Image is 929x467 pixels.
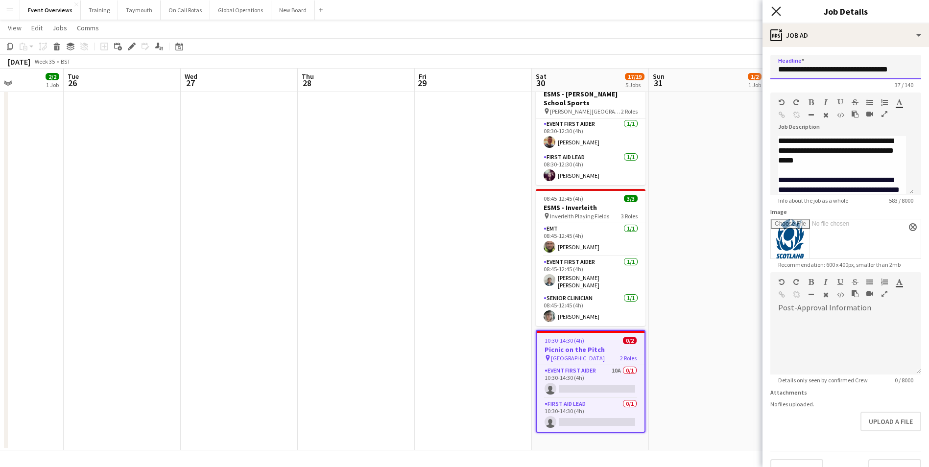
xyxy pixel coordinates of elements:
[31,23,43,32] span: Edit
[68,72,79,81] span: Tue
[4,22,25,34] a: View
[271,0,315,20] button: New Board
[77,23,99,32] span: Comms
[544,195,583,202] span: 08:45-12:45 (4h)
[8,57,30,67] div: [DATE]
[808,291,814,299] button: Horizontal Line
[881,278,888,286] button: Ordered List
[808,278,814,286] button: Bold
[8,23,22,32] span: View
[536,293,645,326] app-card-role: Senior Clinician1/108:45-12:45 (4h)[PERSON_NAME]
[534,77,547,89] span: 30
[161,0,210,20] button: On Call Rotas
[536,75,645,185] app-job-card: 08:30-12:30 (4h)2/2ESMS - [PERSON_NAME] School Sports [PERSON_NAME][GEOGRAPHIC_DATA]2 RolesEvent ...
[537,398,644,432] app-card-role: First Aid Lead0/110:30-14:30 (4h)
[61,58,71,65] div: BST
[881,110,888,118] button: Fullscreen
[27,22,47,34] a: Edit
[822,278,829,286] button: Italic
[770,197,856,204] span: Info about the job as a whole
[748,73,762,80] span: 1/2
[837,98,844,106] button: Underline
[210,0,271,20] button: Global Operations
[770,400,921,408] div: No files uploaded.
[620,354,637,362] span: 2 Roles
[621,108,638,115] span: 2 Roles
[881,197,921,204] span: 583 / 8000
[793,98,800,106] button: Redo
[623,337,637,344] span: 0/2
[46,81,59,89] div: 1 Job
[20,0,81,20] button: Event Overviews
[881,290,888,298] button: Fullscreen
[300,77,314,89] span: 28
[417,77,427,89] span: 29
[852,110,858,118] button: Paste as plain text
[881,98,888,106] button: Ordered List
[536,90,645,107] h3: ESMS - [PERSON_NAME] School Sports
[866,290,873,298] button: Insert video
[808,111,814,119] button: Horizontal Line
[770,389,807,396] label: Attachments
[762,23,929,47] div: Job Ad
[537,345,644,354] h3: Picnic on the Pitch
[545,337,584,344] span: 10:30-14:30 (4h)
[778,278,785,286] button: Undo
[793,278,800,286] button: Redo
[536,330,645,433] app-job-card: 10:30-14:30 (4h)0/2Picnic on the Pitch [GEOGRAPHIC_DATA]2 RolesEvent First Aider10A0/110:30-14:30...
[118,0,161,20] button: Taymouth
[625,73,644,80] span: 17/19
[822,98,829,106] button: Italic
[419,72,427,81] span: Fri
[866,278,873,286] button: Unordered List
[48,22,71,34] a: Jobs
[537,365,644,398] app-card-role: Event First Aider10A0/110:30-14:30 (4h)
[625,81,644,89] div: 5 Jobs
[550,212,609,220] span: Inverleith Playing Fields
[837,111,844,119] button: HTML Code
[653,72,665,81] span: Sun
[852,290,858,298] button: Paste as plain text
[66,77,79,89] span: 26
[770,376,876,384] span: Details only seen by confirmed Crew
[551,354,605,362] span: [GEOGRAPHIC_DATA]
[302,72,314,81] span: Thu
[762,5,929,18] h3: Job Details
[837,291,844,299] button: HTML Code
[550,108,621,115] span: [PERSON_NAME][GEOGRAPHIC_DATA]
[183,77,197,89] span: 27
[651,77,665,89] span: 31
[852,278,858,286] button: Strikethrough
[896,98,903,106] button: Text Color
[624,195,638,202] span: 3/3
[770,261,908,268] span: Recommendation: 600 x 400px, smaller than 2mb
[185,72,197,81] span: Wed
[536,72,547,81] span: Sat
[536,223,645,257] app-card-role: EMT1/108:45-12:45 (4h)[PERSON_NAME]
[748,81,761,89] div: 1 Job
[73,22,103,34] a: Comms
[778,98,785,106] button: Undo
[852,98,858,106] button: Strikethrough
[896,278,903,286] button: Text Color
[887,376,921,384] span: 0 / 8000
[866,110,873,118] button: Insert video
[536,118,645,152] app-card-role: Event First Aider1/108:30-12:30 (4h)[PERSON_NAME]
[837,278,844,286] button: Underline
[621,212,638,220] span: 3 Roles
[81,0,118,20] button: Training
[822,291,829,299] button: Clear Formatting
[536,257,645,293] app-card-role: Event First Aider1/108:45-12:45 (4h)[PERSON_NAME] [PERSON_NAME]
[866,98,873,106] button: Unordered List
[536,189,645,326] app-job-card: 08:45-12:45 (4h)3/3ESMS - Inverleith Inverleith Playing Fields3 RolesEMT1/108:45-12:45 (4h)[PERSO...
[536,203,645,212] h3: ESMS - Inverleith
[32,58,57,65] span: Week 35
[536,152,645,185] app-card-role: First Aid Lead1/108:30-12:30 (4h)[PERSON_NAME]
[887,81,921,89] span: 37 / 140
[822,111,829,119] button: Clear Formatting
[808,98,814,106] button: Bold
[860,412,921,431] button: Upload a file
